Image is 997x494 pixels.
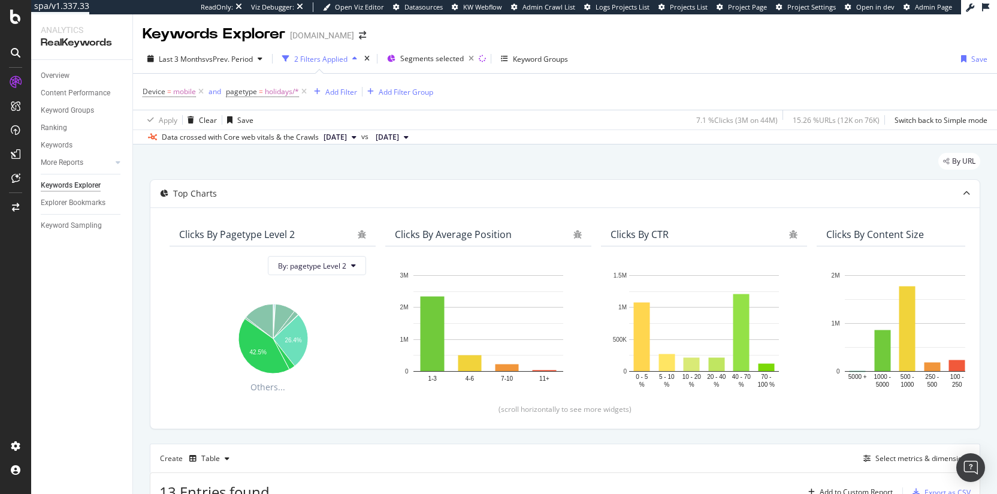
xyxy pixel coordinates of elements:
[393,2,443,12] a: Datasources
[952,381,962,388] text: 250
[41,87,124,100] a: Content Performance
[201,455,220,462] div: Table
[160,449,234,468] div: Create
[874,373,891,380] text: 1000 -
[41,197,105,209] div: Explorer Bookmarks
[41,122,67,134] div: Ranking
[501,375,513,382] text: 7-10
[183,110,217,129] button: Clear
[496,49,573,68] button: Keyword Groups
[251,2,294,12] div: Viz Debugger:
[950,373,964,380] text: 100 -
[41,36,123,50] div: RealKeywords
[739,381,744,388] text: %
[613,336,627,343] text: 500K
[614,272,627,279] text: 1.5M
[285,337,301,344] text: 26.4%
[41,156,112,169] a: More Reports
[400,305,409,311] text: 2M
[41,219,124,232] a: Keyword Sampling
[636,373,648,380] text: 0 - 5
[664,381,669,388] text: %
[573,230,582,239] div: bug
[206,54,253,64] span: vs Prev. Period
[324,132,347,143] span: 2025 Sep. 14th
[246,380,290,394] span: Others...
[776,2,836,12] a: Project Settings
[268,256,366,275] button: By: pagetype Level 2
[956,453,985,482] div: Open Intercom Messenger
[41,197,124,209] a: Explorer Bookmarks
[463,2,502,11] span: KW Webflow
[717,2,767,12] a: Project Page
[658,2,708,12] a: Projects List
[359,31,366,40] div: arrow-right-arrow-left
[179,228,295,240] div: Clicks By pagetype Level 2
[895,115,987,125] div: Switch back to Simple mode
[728,2,767,11] span: Project Page
[41,70,124,82] a: Overview
[209,86,221,97] button: and
[956,49,987,68] button: Save
[682,373,702,380] text: 10 - 20
[143,49,267,68] button: Last 3 MonthsvsPrev. Period
[845,2,895,12] a: Open in dev
[901,381,914,388] text: 1000
[379,87,433,97] div: Add Filter Group
[335,2,384,11] span: Open Viz Editor
[971,54,987,64] div: Save
[309,85,357,99] button: Add Filter
[584,2,649,12] a: Logs Projects List
[405,368,409,375] text: 0
[165,404,965,414] div: (scroll horizontally to see more widgets)
[41,179,101,192] div: Keywords Explorer
[876,381,890,388] text: 5000
[758,381,775,388] text: 100 %
[761,373,771,380] text: 70 -
[404,2,443,11] span: Datasources
[41,139,124,152] a: Keywords
[319,130,361,144] button: [DATE]
[856,2,895,11] span: Open in dev
[259,86,263,97] span: =
[826,228,924,240] div: Clicks By Content Size
[358,230,366,239] div: bug
[848,373,867,380] text: 5000 +
[362,85,433,99] button: Add Filter Group
[41,70,70,82] div: Overview
[41,139,72,152] div: Keywords
[793,115,880,125] div: 15.26 % URLs ( 12K on 76K )
[395,269,582,390] svg: A chart.
[890,110,987,129] button: Switch back to Simple mode
[639,381,645,388] text: %
[611,269,797,390] div: A chart.
[143,86,165,97] span: Device
[179,298,366,375] svg: A chart.
[522,2,575,11] span: Admin Crawl List
[670,2,708,11] span: Projects List
[832,320,840,327] text: 1M
[362,53,372,65] div: times
[265,83,299,100] span: holidays/*
[513,54,568,64] div: Keyword Groups
[925,373,939,380] text: 250 -
[222,110,253,129] button: Save
[167,86,171,97] span: =
[623,368,627,375] text: 0
[41,87,110,100] div: Content Performance
[382,49,479,68] button: Segments selected
[199,115,217,125] div: Clear
[294,54,348,64] div: 2 Filters Applied
[250,349,267,356] text: 42.5%
[143,24,285,44] div: Keywords Explorer
[143,110,177,129] button: Apply
[714,381,719,388] text: %
[707,373,726,380] text: 20 - 40
[41,156,83,169] div: More Reports
[278,261,346,271] span: By: pagetype Level 2
[452,2,502,12] a: KW Webflow
[618,305,627,311] text: 1M
[290,29,354,41] div: [DOMAIN_NAME]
